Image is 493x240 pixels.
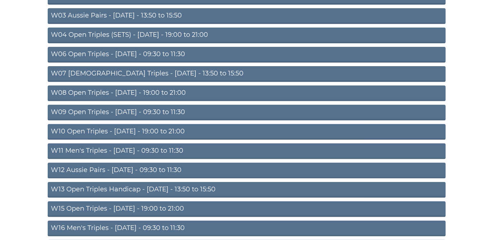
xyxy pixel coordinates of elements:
[48,221,446,236] a: W16 Men's Triples - [DATE] - 09:30 to 11:30
[48,201,446,217] a: W15 Open Triples - [DATE] - 19:00 to 21:00
[48,105,446,121] a: W09 Open Triples - [DATE] - 09:30 to 11:30
[48,28,446,43] a: W04 Open Triples (SETS) - [DATE] - 19:00 to 21:00
[48,182,446,198] a: W13 Open Triples Handicap - [DATE] - 13:50 to 15:50
[48,163,446,178] a: W12 Aussie Pairs - [DATE] - 09:30 to 11:30
[48,85,446,101] a: W08 Open Triples - [DATE] - 19:00 to 21:00
[48,8,446,24] a: W03 Aussie Pairs - [DATE] - 13:50 to 15:50
[48,124,446,140] a: W10 Open Triples - [DATE] - 19:00 to 21:00
[48,66,446,82] a: W07 [DEMOGRAPHIC_DATA] Triples - [DATE] - 13:50 to 15:50
[48,47,446,63] a: W06 Open Triples - [DATE] - 09:30 to 11:30
[48,143,446,159] a: W11 Men's Triples - [DATE] - 09:30 to 11:30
